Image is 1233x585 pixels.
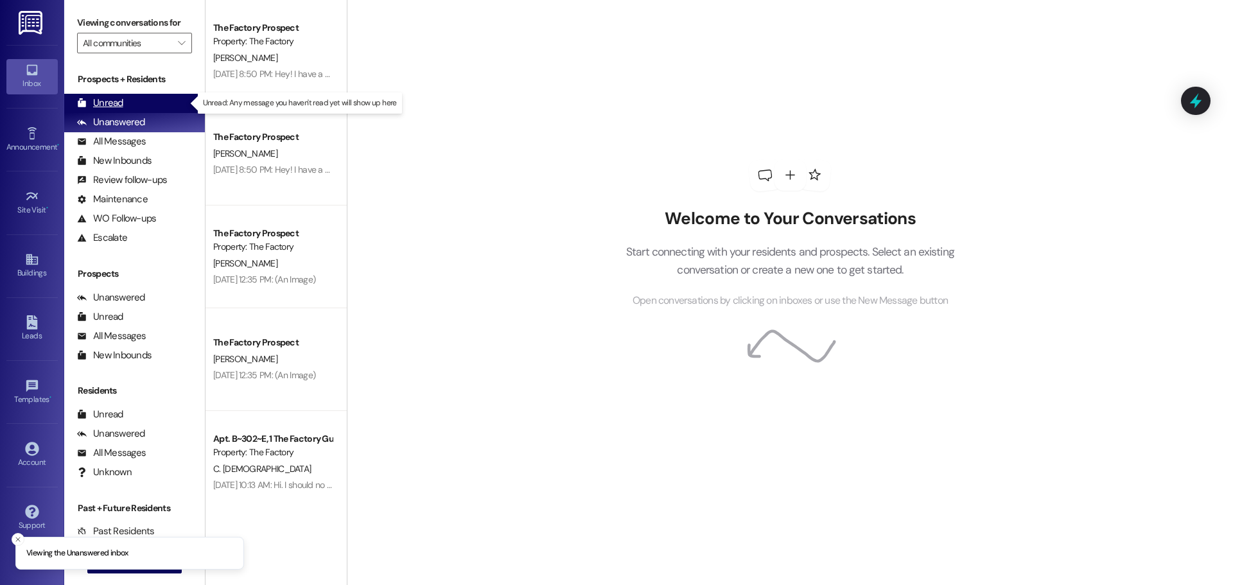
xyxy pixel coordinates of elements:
[83,33,171,53] input: All communities
[606,209,974,229] h2: Welcome to Your Conversations
[178,38,185,48] i: 
[6,375,58,410] a: Templates •
[64,384,205,397] div: Residents
[213,68,1082,80] div: [DATE] 8:50 PM: Hey! I have a question, according to the email sent out [DATE], move out inspecti...
[213,240,332,254] div: Property: The Factory
[57,141,59,150] span: •
[213,148,277,159] span: [PERSON_NAME]
[6,311,58,346] a: Leads
[77,116,145,129] div: Unanswered
[213,336,332,349] div: The Factory Prospect
[64,267,205,281] div: Prospects
[77,212,156,225] div: WO Follow-ups
[213,274,315,285] div: [DATE] 12:35 PM: (An Image)
[77,427,145,441] div: Unanswered
[213,369,315,381] div: [DATE] 12:35 PM: (An Image)
[213,52,277,64] span: [PERSON_NAME]
[6,249,58,283] a: Buildings
[213,21,332,35] div: The Factory Prospect
[77,310,123,324] div: Unread
[203,98,397,109] p: Unread: Any message you haven't read yet will show up here
[6,59,58,94] a: Inbox
[77,13,192,33] label: Viewing conversations for
[77,525,155,538] div: Past Residents
[77,291,145,304] div: Unanswered
[213,130,332,144] div: The Factory Prospect
[213,463,311,475] span: C. [DEMOGRAPHIC_DATA]
[213,35,332,48] div: Property: The Factory
[213,446,332,459] div: Property: The Factory
[6,186,58,220] a: Site Visit •
[46,204,48,213] span: •
[213,479,519,491] div: [DATE] 10:13 AM: Hi. I should no longer be a guarantor on [PERSON_NAME] contract
[77,135,146,148] div: All Messages
[213,227,332,240] div: The Factory Prospect
[19,11,45,35] img: ResiDesk Logo
[6,501,58,536] a: Support
[77,231,127,245] div: Escalate
[77,96,123,110] div: Unread
[12,533,24,546] button: Close toast
[213,164,1082,175] div: [DATE] 8:50 PM: Hey! I have a question, according to the email sent out [DATE], move out inspecti...
[77,446,146,460] div: All Messages
[64,502,205,515] div: Past + Future Residents
[213,432,332,446] div: Apt. B~302~E, 1 The Factory Guarantors
[77,349,152,362] div: New Inbounds
[213,258,277,269] span: [PERSON_NAME]
[633,293,948,309] span: Open conversations by clicking on inboxes or use the New Message button
[606,243,974,279] p: Start connecting with your residents and prospects. Select an existing conversation or create a n...
[77,408,123,421] div: Unread
[77,173,167,187] div: Review follow-ups
[77,154,152,168] div: New Inbounds
[77,329,146,343] div: All Messages
[64,73,205,86] div: Prospects + Residents
[213,353,277,365] span: [PERSON_NAME]
[77,193,148,206] div: Maintenance
[77,466,132,479] div: Unknown
[49,393,51,402] span: •
[26,548,128,559] p: Viewing the Unanswered inbox
[6,438,58,473] a: Account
